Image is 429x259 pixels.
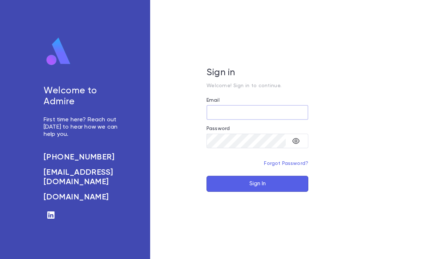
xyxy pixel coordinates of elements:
[44,153,121,162] a: [PHONE_NUMBER]
[44,193,121,202] a: [DOMAIN_NAME]
[44,86,121,108] h5: Welcome to Admire
[207,97,220,103] label: Email
[207,68,308,78] h5: Sign in
[289,134,303,148] button: toggle password visibility
[207,83,308,89] p: Welcome! Sign in to continue.
[44,116,121,138] p: First time here? Reach out [DATE] to hear how we can help you.
[207,176,308,192] button: Sign In
[44,168,121,187] a: [EMAIL_ADDRESS][DOMAIN_NAME]
[264,161,308,166] a: Forgot Password?
[44,37,73,66] img: logo
[207,126,230,131] label: Password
